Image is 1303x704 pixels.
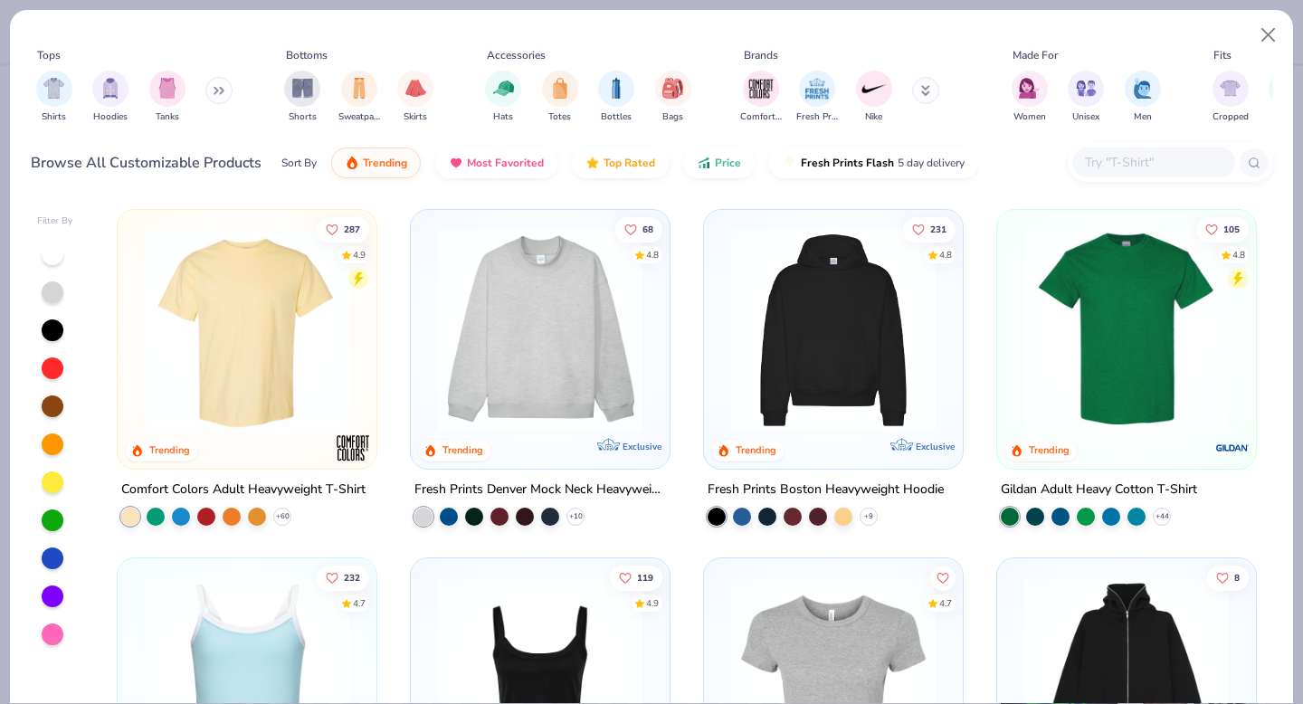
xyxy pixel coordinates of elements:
div: Brands [744,47,778,63]
img: most_fav.gif [449,156,463,170]
span: Bags [662,110,683,124]
button: Like [1196,216,1249,242]
span: Exclusive [916,441,955,452]
span: + 10 [569,511,583,522]
div: filter for Hats [485,71,521,124]
span: Trending [363,156,407,170]
img: 91acfc32-fd48-4d6b-bdad-a4c1a30ac3fc [722,228,945,433]
div: filter for Men [1125,71,1161,124]
span: Shorts [289,110,317,124]
button: Like [903,216,956,242]
div: filter for Fresh Prints [796,71,838,124]
button: Like [318,565,370,590]
img: Hats Image [493,78,514,99]
span: + 44 [1155,511,1168,522]
input: Try "T-Shirt" [1083,152,1222,173]
img: trending.gif [345,156,359,170]
button: filter button [1213,71,1249,124]
span: 8 [1234,573,1240,582]
img: Hoodies Image [100,78,120,99]
span: 5 day delivery [898,153,965,174]
div: filter for Comfort Colors [740,71,782,124]
div: 4.7 [939,596,952,610]
div: Comfort Colors Adult Heavyweight T-Shirt [121,479,366,501]
span: Sweatpants [338,110,380,124]
img: Tanks Image [157,78,177,99]
img: Cropped Image [1220,78,1241,99]
div: Sort By [281,155,317,171]
span: Nike [865,110,882,124]
span: 68 [642,224,653,233]
div: filter for Tanks [149,71,185,124]
span: + 9 [864,511,873,522]
img: Shirts Image [43,78,64,99]
button: filter button [338,71,380,124]
img: Women Image [1019,78,1040,99]
img: db319196-8705-402d-8b46-62aaa07ed94f [1015,228,1238,433]
div: 4.8 [939,248,952,262]
div: Fresh Prints Denver Mock Neck Heavyweight Sweatshirt [414,479,666,501]
div: Tops [37,47,61,63]
span: Women [1013,110,1046,124]
div: 4.9 [646,596,659,610]
div: filter for Hoodies [92,71,128,124]
img: flash.gif [783,156,797,170]
div: Made For [1013,47,1058,63]
div: Bottoms [286,47,328,63]
div: 4.8 [646,248,659,262]
button: filter button [149,71,185,124]
button: filter button [1068,71,1104,124]
img: Shorts Image [292,78,313,99]
span: Top Rated [604,156,655,170]
button: filter button [598,71,634,124]
div: filter for Bags [655,71,691,124]
span: Tanks [156,110,179,124]
div: filter for Women [1012,71,1048,124]
button: filter button [1125,71,1161,124]
span: Comfort Colors [740,110,782,124]
img: Unisex Image [1076,78,1097,99]
div: filter for Nike [856,71,892,124]
button: Top Rated [572,147,669,178]
span: Skirts [404,110,427,124]
div: 4.8 [1232,248,1245,262]
img: Gildan logo [1213,430,1250,466]
img: Men Image [1133,78,1153,99]
span: Most Favorited [467,156,544,170]
div: Filter By [37,214,73,228]
div: filter for Totes [542,71,578,124]
button: filter button [397,71,433,124]
img: TopRated.gif [585,156,600,170]
button: filter button [740,71,782,124]
div: filter for Sweatpants [338,71,380,124]
img: Bags Image [662,78,682,99]
button: Like [318,216,370,242]
div: 4.7 [354,596,366,610]
div: Fresh Prints Boston Heavyweight Hoodie [708,479,944,501]
img: Bottles Image [606,78,626,99]
button: filter button [36,71,72,124]
img: Sweatpants Image [349,78,369,99]
button: filter button [485,71,521,124]
div: filter for Unisex [1068,71,1104,124]
button: filter button [655,71,691,124]
button: Like [615,216,662,242]
button: filter button [796,71,838,124]
button: Price [683,147,755,178]
img: 029b8af0-80e6-406f-9fdc-fdf898547912 [136,228,358,433]
button: filter button [1012,71,1048,124]
span: Totes [548,110,571,124]
img: Totes Image [550,78,570,99]
span: Price [715,156,741,170]
button: Like [930,565,956,590]
button: Most Favorited [435,147,557,178]
span: Fresh Prints [796,110,838,124]
button: Close [1251,18,1286,52]
span: Men [1134,110,1152,124]
div: Browse All Customizable Products [31,152,262,174]
div: Fits [1213,47,1232,63]
img: Comfort Colors Image [747,75,775,102]
button: Trending [331,147,421,178]
div: filter for Shorts [284,71,320,124]
span: 119 [637,573,653,582]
